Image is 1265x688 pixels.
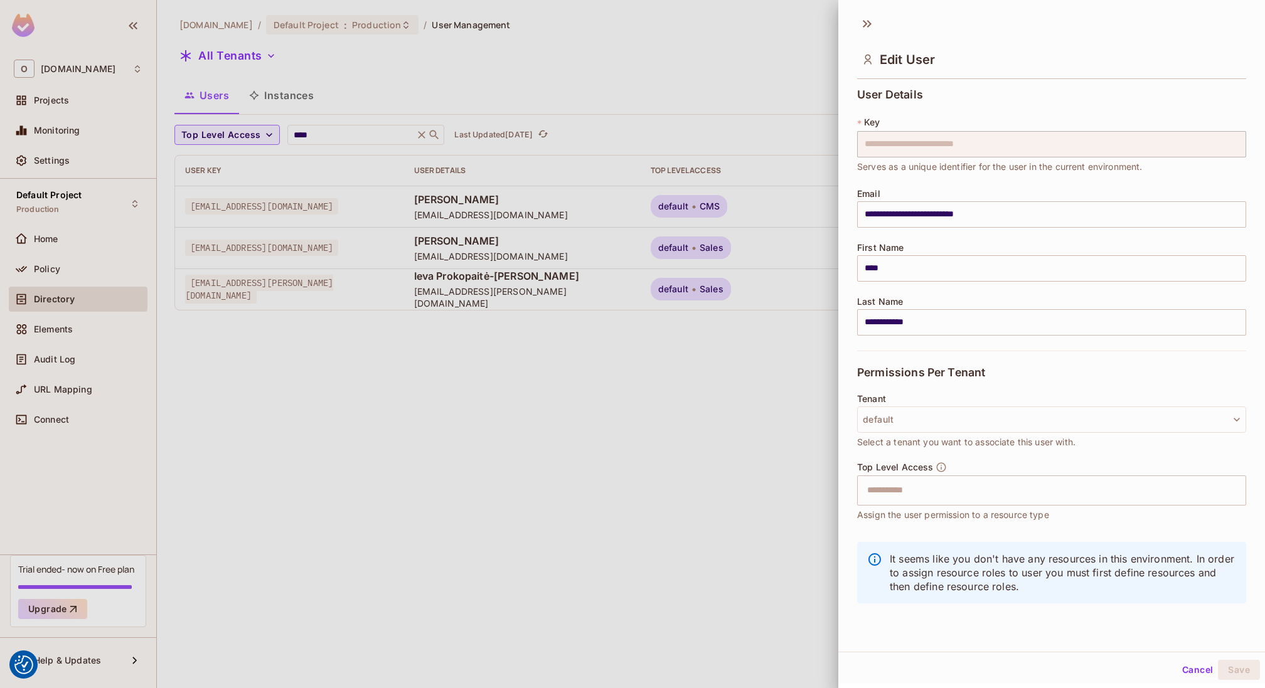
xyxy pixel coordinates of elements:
[880,52,935,67] span: Edit User
[1177,660,1218,680] button: Cancel
[864,117,880,127] span: Key
[1239,489,1242,491] button: Open
[1218,660,1260,680] button: Save
[857,394,886,404] span: Tenant
[857,508,1049,522] span: Assign the user permission to a resource type
[857,297,903,307] span: Last Name
[857,462,933,472] span: Top Level Access
[857,435,1076,449] span: Select a tenant you want to associate this user with.
[857,189,880,199] span: Email
[857,243,904,253] span: First Name
[857,406,1246,433] button: default
[857,88,923,101] span: User Details
[14,655,33,674] img: Revisit consent button
[890,552,1236,593] p: It seems like you don't have any resources in this environment. In order to assign resource roles...
[14,655,33,674] button: Consent Preferences
[857,366,985,379] span: Permissions Per Tenant
[857,160,1143,174] span: Serves as a unique identifier for the user in the current environment.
